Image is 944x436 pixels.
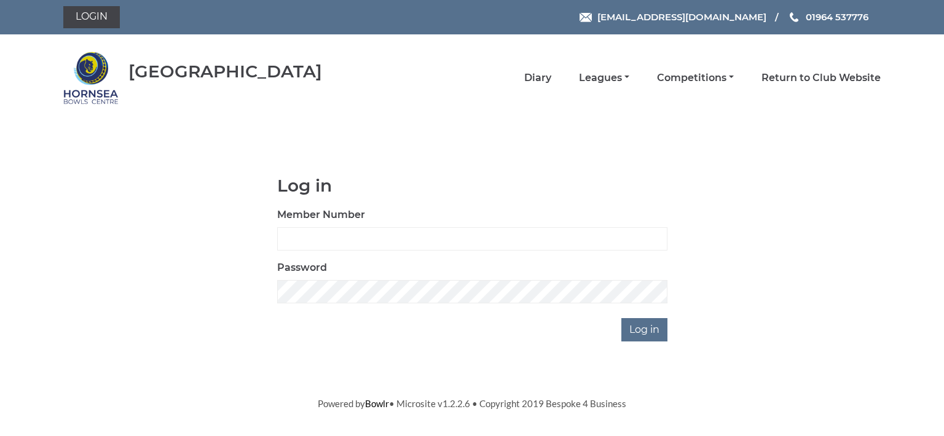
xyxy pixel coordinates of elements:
[524,71,551,85] a: Diary
[657,71,734,85] a: Competitions
[277,260,327,275] label: Password
[63,50,119,106] img: Hornsea Bowls Centre
[806,11,868,23] span: 01964 537776
[277,176,667,195] h1: Log in
[788,10,868,24] a: Phone us 01964 537776
[128,62,322,81] div: [GEOGRAPHIC_DATA]
[597,11,766,23] span: [EMAIL_ADDRESS][DOMAIN_NAME]
[579,71,629,85] a: Leagues
[277,208,365,222] label: Member Number
[365,398,389,409] a: Bowlr
[621,318,667,341] input: Log in
[580,13,592,22] img: Email
[790,12,798,22] img: Phone us
[761,71,881,85] a: Return to Club Website
[63,6,120,28] a: Login
[580,10,766,24] a: Email [EMAIL_ADDRESS][DOMAIN_NAME]
[318,398,626,409] span: Powered by • Microsite v1.2.2.6 • Copyright 2019 Bespoke 4 Business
